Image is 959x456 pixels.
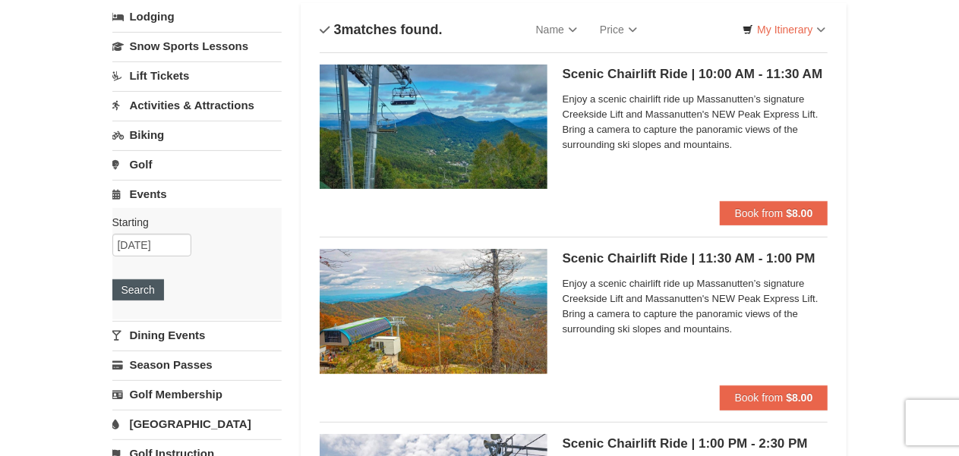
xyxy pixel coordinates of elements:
label: Starting [112,215,270,230]
span: Book from [735,207,784,219]
a: Dining Events [112,321,282,349]
a: Lift Tickets [112,61,282,90]
button: Book from $8.00 [720,201,828,225]
h4: matches found. [320,22,443,37]
span: Enjoy a scenic chairlift ride up Massanutten’s signature Creekside Lift and Massanutten's NEW Pea... [563,92,828,153]
a: Events [112,180,282,208]
a: Snow Sports Lessons [112,32,282,60]
span: Book from [735,392,784,404]
a: Season Passes [112,351,282,379]
a: Name [525,14,588,45]
span: Enjoy a scenic chairlift ride up Massanutten’s signature Creekside Lift and Massanutten's NEW Pea... [563,276,828,337]
strong: $8.00 [786,392,812,404]
a: My Itinerary [733,18,835,41]
img: 24896431-1-a2e2611b.jpg [320,64,547,189]
a: Activities & Attractions [112,91,282,119]
h5: Scenic Chairlift Ride | 1:00 PM - 2:30 PM [563,436,828,451]
a: [GEOGRAPHIC_DATA] [112,410,282,438]
a: Lodging [112,3,282,30]
span: 3 [334,22,342,37]
h5: Scenic Chairlift Ride | 10:00 AM - 11:30 AM [563,67,828,82]
img: 24896431-13-a88f1aaf.jpg [320,249,547,373]
a: Golf [112,150,282,178]
a: Biking [112,121,282,149]
strong: $8.00 [786,207,812,219]
a: Price [588,14,648,45]
h5: Scenic Chairlift Ride | 11:30 AM - 1:00 PM [563,251,828,266]
a: Golf Membership [112,380,282,408]
button: Book from $8.00 [720,385,828,410]
button: Search [112,279,164,300]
